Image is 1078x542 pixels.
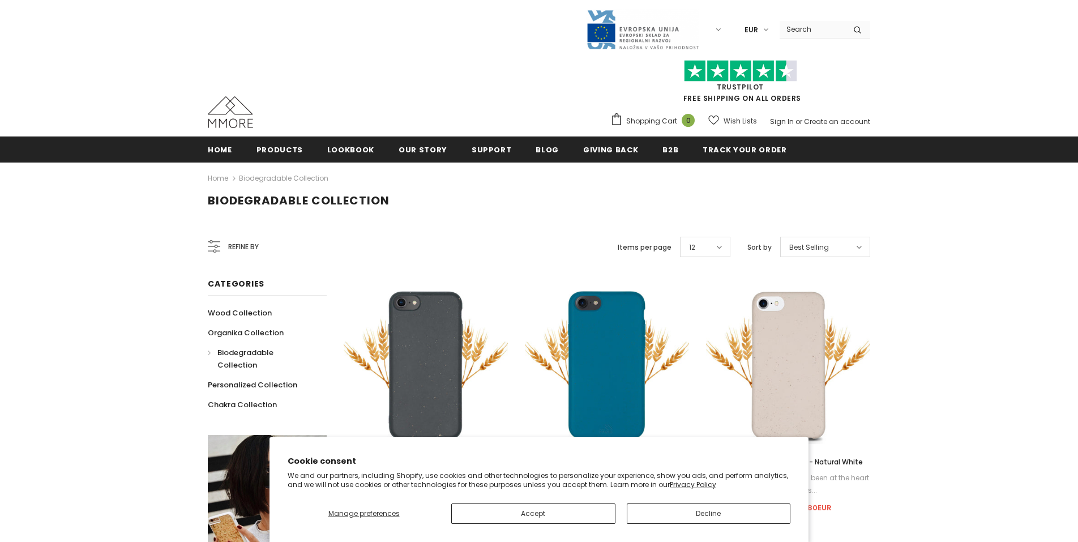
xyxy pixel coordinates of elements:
label: Sort by [747,242,772,253]
button: Decline [627,503,791,524]
a: Trustpilot [717,82,764,92]
a: support [472,136,512,162]
img: Javni Razpis [586,9,699,50]
span: Biodegradable Collection [208,193,390,208]
a: Create an account [804,117,870,126]
span: Wish Lists [724,116,757,127]
span: Manage preferences [328,509,400,518]
span: Best Selling [789,242,829,253]
span: Refine by [228,241,259,253]
a: Personalized Collection [208,375,297,395]
img: Trust Pilot Stars [684,60,797,82]
span: Personalized Collection [208,379,297,390]
span: Home [208,144,232,155]
span: Organika Collection [208,327,284,338]
span: Wood Collection [208,308,272,318]
a: Products [256,136,303,162]
span: Lookbook [327,144,374,155]
button: Accept [451,503,615,524]
p: We and our partners, including Shopify, use cookies and other technologies to personalize your ex... [288,471,790,489]
span: 12 [689,242,695,253]
input: Search Site [780,21,845,37]
span: or [795,117,802,126]
span: Blog [536,144,559,155]
img: MMORE Cases [208,96,253,128]
a: B2B [662,136,678,162]
a: Lookbook [327,136,374,162]
h2: Cookie consent [288,455,790,467]
button: Manage preferences [288,503,440,524]
a: Chakra Collection [208,395,277,415]
span: Categories [208,278,264,289]
span: Chakra Collection [208,399,277,410]
span: FREE SHIPPING ON ALL ORDERS [610,65,870,103]
span: €19.80EUR [791,502,832,513]
span: support [472,144,512,155]
a: Shopping Cart 0 [610,113,700,130]
a: Our Story [399,136,447,162]
a: Javni Razpis [586,24,699,34]
span: Products [256,144,303,155]
span: B2B [662,144,678,155]
a: Track your order [703,136,786,162]
label: Items per page [618,242,671,253]
a: Home [208,136,232,162]
span: Giving back [583,144,638,155]
a: Blog [536,136,559,162]
a: Wood Collection [208,303,272,323]
a: Sign In [770,117,794,126]
a: Giving back [583,136,638,162]
span: Shopping Cart [626,116,677,127]
span: EUR [745,24,758,36]
a: Biodegradable Collection [208,343,314,375]
a: Home [208,172,228,185]
span: Biodegradable Collection [217,347,273,370]
span: 0 [682,114,695,127]
span: Our Story [399,144,447,155]
a: Wish Lists [708,111,757,131]
span: Track your order [703,144,786,155]
a: Organika Collection [208,323,284,343]
a: Biodegradable Collection [239,173,328,183]
a: Privacy Policy [670,480,716,489]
